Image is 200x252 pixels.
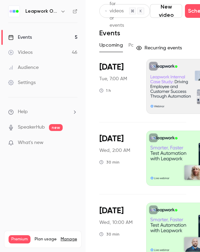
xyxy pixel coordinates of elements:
[133,43,186,53] button: Recurring events
[150,4,182,18] button: New video
[99,59,135,114] div: Aug 19 Tue, 10:00 AM (America/New York)
[61,237,77,242] a: Manage
[128,40,138,51] button: Past
[99,159,120,165] div: 30 min
[25,8,58,15] h6: Leapwork Online Event
[99,219,133,226] span: Wed, 10:00 AM
[8,108,77,116] li: help-dropdown-opener
[18,124,45,131] a: SpeakerHub
[99,40,123,51] button: Upcoming
[144,40,167,51] button: Recurring
[99,231,120,237] div: 30 min
[18,108,28,116] span: Help
[99,133,124,144] span: [DATE]
[69,140,77,146] iframe: Noticeable Trigger
[18,139,43,146] span: What's new
[99,147,130,154] span: Wed, 2:00 AM
[35,237,57,242] span: Plan usage
[99,62,124,73] span: [DATE]
[9,6,20,17] img: Leapwork Online Event
[99,131,135,185] div: Aug 20 Wed, 10:00 AM (Europe/London)
[99,29,120,37] h1: Events
[99,205,124,216] span: [DATE]
[8,79,36,86] div: Settings
[8,49,33,56] div: Videos
[99,75,127,82] span: Tue, 7:00 AM
[49,124,63,131] span: new
[99,88,111,93] div: 1 h
[8,64,39,71] div: Audience
[8,34,32,41] div: Events
[9,235,30,243] span: Premium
